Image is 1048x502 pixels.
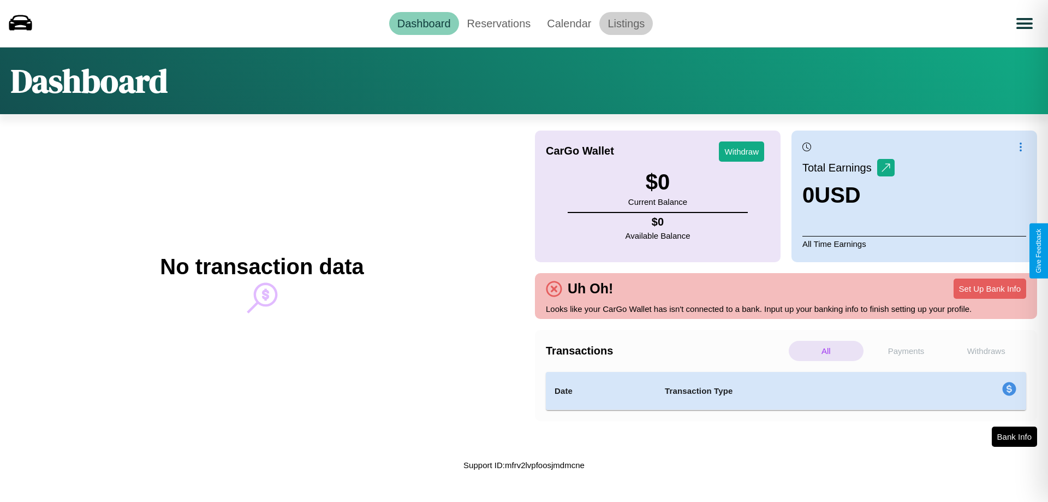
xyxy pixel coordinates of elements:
a: Calendar [539,12,599,35]
p: Current Balance [628,194,687,209]
a: Dashboard [389,12,459,35]
h4: $ 0 [626,216,690,228]
p: All [789,341,864,361]
p: Support ID: mfrv2lvpfoosjmdmcne [463,458,585,473]
p: All Time Earnings [802,236,1026,251]
h1: Dashboard [11,58,168,103]
a: Listings [599,12,653,35]
p: Looks like your CarGo Wallet has isn't connected to a bank. Input up your banking info to finish ... [546,302,1026,316]
h4: Transactions [546,345,786,357]
h4: Date [555,385,647,398]
h3: 0 USD [802,183,895,208]
p: Withdraws [949,341,1023,361]
a: Reservations [459,12,539,35]
button: Withdraw [719,141,764,162]
div: Give Feedback [1035,229,1043,273]
h3: $ 0 [628,170,687,194]
p: Total Earnings [802,158,877,178]
h4: CarGo Wallet [546,145,614,157]
h4: Uh Oh! [562,281,618,297]
p: Payments [869,341,944,361]
h2: No transaction data [160,255,364,279]
button: Bank Info [992,427,1037,447]
h4: Transaction Type [665,385,913,398]
p: Available Balance [626,228,690,243]
button: Open menu [1009,8,1040,39]
button: Set Up Bank Info [954,279,1026,299]
table: simple table [546,372,1026,410]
